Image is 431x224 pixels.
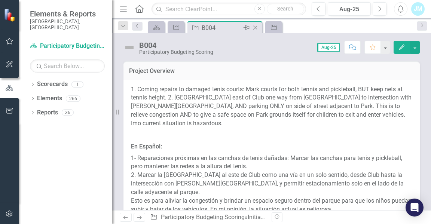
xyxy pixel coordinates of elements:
[131,85,412,129] p: 1. Coming repairs to damaged tenis courts: Mark courts for both tennis and pickleball, BUT keep n...
[30,59,105,73] input: Search Below...
[37,94,62,103] a: Elements
[71,81,83,88] div: 1
[139,41,213,49] div: B004
[150,213,266,222] div: » »
[411,2,425,16] button: JM
[66,95,80,102] div: 266
[317,43,340,52] span: Aug-25
[139,49,213,55] div: Participatory Budgeting Scoring
[123,42,135,53] img: Not Defined
[328,2,371,16] button: Aug-25
[161,214,245,221] a: Participatory Budgeting Scoring
[406,199,424,217] div: Open Intercom Messenger
[30,42,105,50] a: Participatory Budgeting Scoring
[330,5,368,14] div: Aug-25
[30,9,105,18] span: Elements & Reports
[37,108,58,117] a: Reports
[152,3,306,16] input: Search ClearPoint...
[129,68,414,74] h3: Project Overview
[131,143,162,150] strong: En Español:
[37,80,68,89] a: Scorecards
[131,153,412,214] p: 1- Reparaciones próximas en las canchas de tenis dañadas: Marcar las canchas para tenis y pickleb...
[277,6,293,12] span: Search
[202,23,242,33] div: B004
[62,110,74,116] div: 36
[30,18,105,31] small: [GEOGRAPHIC_DATA], [GEOGRAPHIC_DATA]
[267,4,304,14] button: Search
[4,9,17,22] img: ClearPoint Strategy
[248,214,273,221] a: Initiatives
